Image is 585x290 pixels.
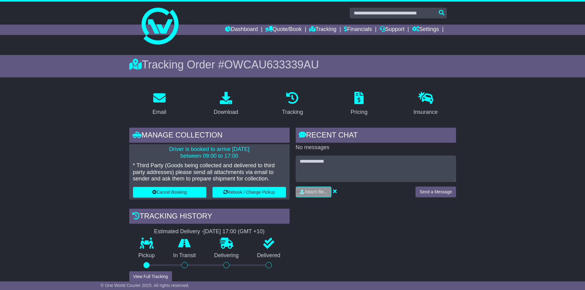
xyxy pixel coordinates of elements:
a: Tracking [309,25,336,35]
p: No messages [296,144,456,151]
a: Download [210,90,242,118]
button: Send a Message [415,187,456,197]
a: Email [148,90,170,118]
p: Delivered [248,252,290,259]
a: Financials [344,25,372,35]
p: In Transit [164,252,205,259]
p: Driver is booked to arrive [DATE] between 09:00 to 17:00 [133,146,286,159]
div: Tracking [282,108,303,116]
div: Download [214,108,238,116]
button: View Full Tracking [129,271,172,282]
div: Pricing [351,108,368,116]
p: * Third Party (Goods being collected and delivered to third party addresses) please send all atta... [133,162,286,182]
div: [DATE] 17:00 (GMT +10) [204,228,265,235]
a: Quote/Book [265,25,302,35]
div: RECENT CHAT [296,128,456,144]
div: Tracking Order # [129,58,456,71]
div: Insurance [414,108,438,116]
div: Estimated Delivery - [129,228,290,235]
a: Pricing [347,90,372,118]
a: Support [380,25,404,35]
span: OWCAU633339AU [224,58,319,71]
div: Email [152,108,166,116]
div: Tracking history [129,209,290,225]
a: Insurance [410,90,442,118]
span: © One World Courier 2025. All rights reserved. [101,283,189,288]
a: Tracking [278,90,307,118]
button: Rebook / Change Pickup [213,187,286,198]
div: Manage collection [129,128,290,144]
p: Delivering [205,252,248,259]
a: Dashboard [225,25,258,35]
button: Cancel Booking [133,187,206,198]
p: Pickup [129,252,164,259]
a: Settings [412,25,439,35]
